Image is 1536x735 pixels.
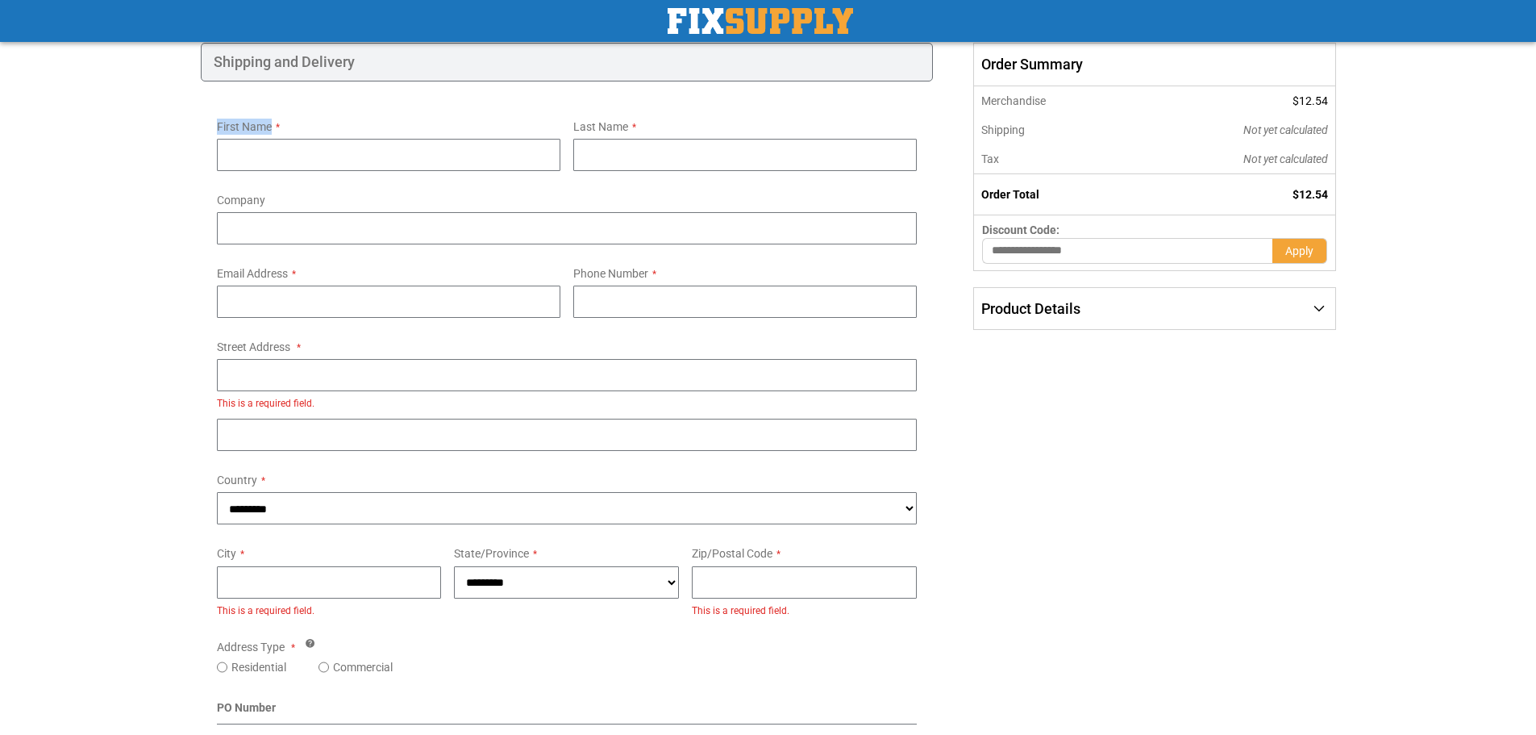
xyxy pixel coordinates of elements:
span: Discount Code: [982,223,1059,236]
span: Not yet calculated [1243,123,1328,136]
img: Fix Industrial Supply [668,8,853,34]
span: Shipping [981,123,1025,136]
span: Product Details [981,300,1080,317]
span: City [217,547,236,560]
span: Email Address [217,267,288,280]
span: Street Address [217,340,290,353]
span: $12.54 [1292,188,1328,201]
span: Country [217,474,257,487]
span: $12.54 [1292,94,1328,107]
span: Not yet calculated [1243,152,1328,165]
span: This is a required field. [217,398,314,409]
strong: Order Total [981,188,1039,201]
div: PO Number [217,700,918,725]
span: Address Type [217,641,285,654]
label: Residential [231,659,286,675]
div: Shipping and Delivery [201,43,934,81]
span: Last Name [573,120,628,133]
span: This is a required field. [692,605,789,616]
th: Tax [974,144,1134,174]
a: store logo [668,8,853,34]
span: Company [217,194,265,207]
th: Merchandise [974,86,1134,115]
span: State/Province [454,547,529,560]
span: Zip/Postal Code [692,547,772,560]
button: Apply [1272,238,1327,264]
span: Apply [1285,244,1313,257]
span: Order Summary [973,43,1335,86]
span: First Name [217,120,272,133]
span: Phone Number [573,267,648,280]
span: This is a required field. [217,605,314,616]
label: Commercial [333,659,393,675]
